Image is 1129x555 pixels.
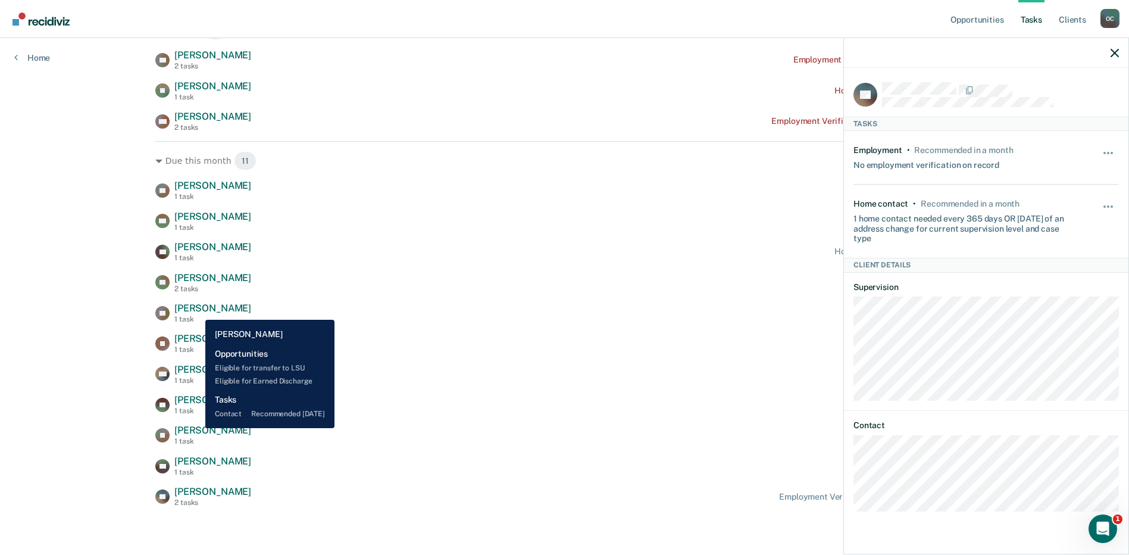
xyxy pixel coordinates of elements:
span: [PERSON_NAME] [174,211,251,222]
div: 2 tasks [174,498,251,507]
div: No employment verification on record [853,155,999,170]
span: [PERSON_NAME] [174,241,251,252]
dt: Contact [853,420,1119,431]
span: [PERSON_NAME] [174,456,251,467]
span: [PERSON_NAME] [174,394,251,406]
div: 1 task [174,407,251,415]
div: 1 task [174,93,251,101]
span: [PERSON_NAME] [174,80,251,92]
button: Profile dropdown button [1100,9,1119,28]
div: • [913,199,916,209]
div: 1 task [174,376,251,385]
span: [PERSON_NAME] [174,425,251,436]
div: 2 tasks [174,285,251,293]
img: Recidiviz [12,13,70,26]
div: 1 task [174,192,251,201]
span: [PERSON_NAME] [174,49,251,61]
div: 1 task [174,468,251,476]
div: Client Details [844,258,1128,272]
div: 1 task [174,223,251,232]
span: [PERSON_NAME] [174,486,251,497]
div: 1 task [174,315,251,323]
div: 1 task [174,345,251,354]
div: 1 task [174,437,251,445]
span: [PERSON_NAME] [174,180,251,191]
div: Employment Verification recommended in a month [779,492,974,502]
span: [PERSON_NAME] [174,111,251,122]
span: [PERSON_NAME] [174,364,251,375]
div: Due this month [155,151,974,170]
div: Home contact recommended [DATE] [834,247,974,257]
div: Tasks [844,117,1128,131]
span: [PERSON_NAME] [174,333,251,344]
div: Recommended in a month [914,145,1013,155]
span: 11 [234,151,257,170]
div: Recommended in a month [921,199,1019,209]
span: 1 [1113,515,1122,524]
div: Employment Verification recommended [DATE] [793,55,974,65]
span: [PERSON_NAME] [174,303,251,314]
div: • [907,145,910,155]
span: [PERSON_NAME] [174,272,251,283]
dt: Supervision [853,282,1119,292]
div: 1 task [174,254,251,262]
iframe: Intercom live chat [1089,515,1117,543]
div: 1 home contact needed every 365 days OR [DATE] of an address change for current supervision level... [853,209,1075,244]
div: Home contact [853,199,908,209]
div: Employment [853,145,902,155]
div: Employment Verification recommended a month ago [771,116,973,126]
div: 2 tasks [174,123,251,132]
a: Home [14,52,50,63]
div: Home contact recommended [DATE] [834,86,974,96]
div: O C [1100,9,1119,28]
div: 2 tasks [174,62,251,70]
